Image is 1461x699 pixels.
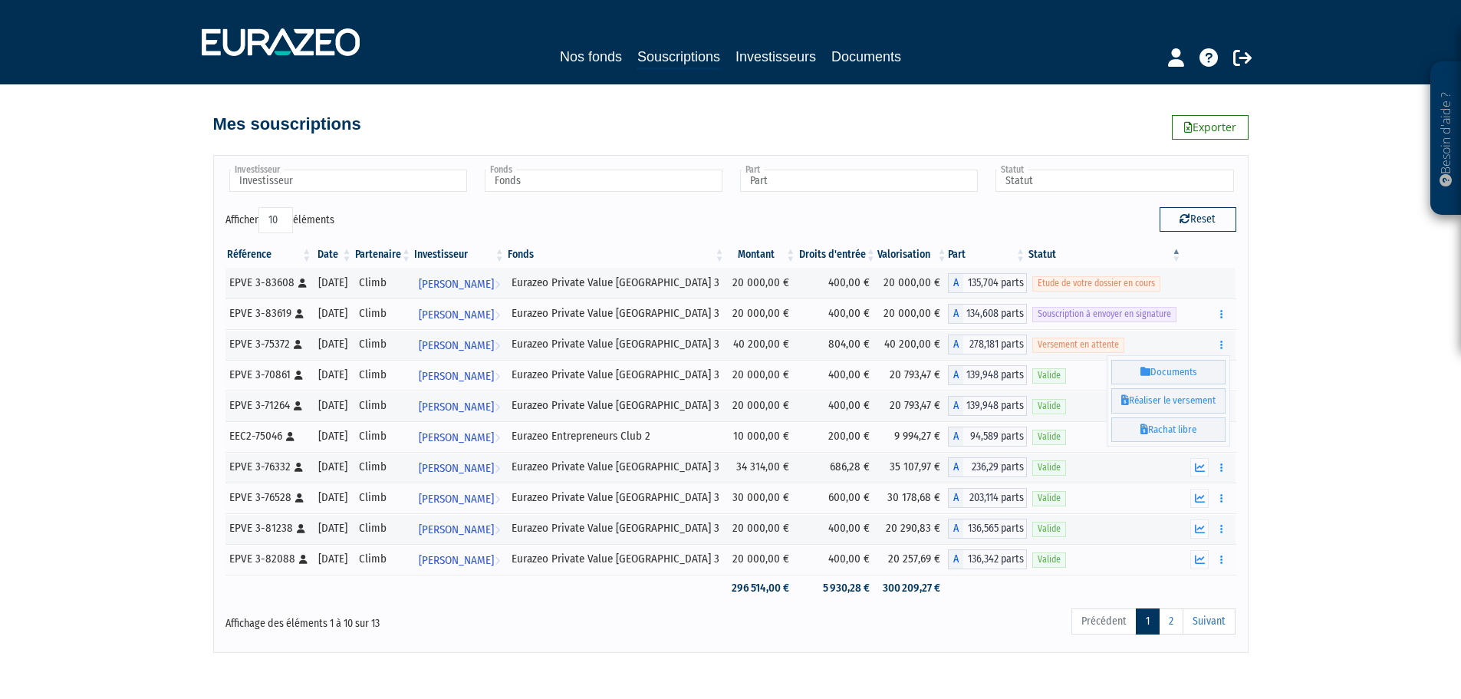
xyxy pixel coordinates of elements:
div: A - Eurazeo Private Value Europe 3 [948,396,1027,416]
div: EPVE 3-71264 [229,397,308,414]
span: A [948,549,963,569]
td: 20 000,00 € [726,360,798,391]
div: Eurazeo Entrepreneurs Club 2 [512,428,721,444]
td: 400,00 € [797,298,877,329]
div: EPVE 3-75372 [229,336,308,352]
td: 20 793,47 € [877,391,949,421]
a: Réaliser le versement [1111,388,1226,414]
a: Documents [1111,360,1226,385]
div: Eurazeo Private Value [GEOGRAPHIC_DATA] 3 [512,367,721,383]
td: Climb [354,329,413,360]
th: Montant: activer pour trier la colonne par ordre croissant [726,242,798,268]
td: 600,00 € [797,483,877,513]
div: Eurazeo Private Value [GEOGRAPHIC_DATA] 3 [512,275,721,291]
td: Climb [354,483,413,513]
td: 30 000,00 € [726,483,798,513]
span: Valide [1032,368,1066,383]
td: Climb [354,544,413,575]
td: 40 200,00 € [726,329,798,360]
td: 5 930,28 € [797,575,877,602]
a: Suivant [1183,608,1236,635]
td: 296 514,00 € [726,575,798,602]
div: EPVE 3-70861 [229,367,308,383]
a: Nos fonds [560,46,622,68]
span: [PERSON_NAME] [419,331,494,360]
i: [Français] Personne physique [299,555,308,564]
span: A [948,304,963,324]
td: 9 994,27 € [877,421,949,452]
span: 278,181 parts [963,335,1027,354]
select: Afficheréléments [258,207,293,233]
div: Affichage des éléments 1 à 10 sur 13 [225,607,633,631]
a: 2 [1159,608,1183,635]
a: Documents [831,46,901,68]
div: EPVE 3-83608 [229,275,308,291]
td: 20 000,00 € [726,268,798,298]
p: Besoin d'aide ? [1437,70,1455,208]
span: Versement en attente [1032,338,1124,352]
div: A - Eurazeo Private Value Europe 3 [948,457,1027,477]
td: 20 000,00 € [877,298,949,329]
a: Rachat libre [1111,417,1226,443]
td: 20 000,00 € [726,391,798,421]
span: Valide [1032,491,1066,506]
td: 400,00 € [797,513,877,544]
div: A - Eurazeo Private Value Europe 3 [948,365,1027,385]
span: Valide [1032,460,1066,475]
span: [PERSON_NAME] [419,424,494,452]
div: [DATE] [318,428,347,444]
td: 10 000,00 € [726,421,798,452]
span: A [948,427,963,447]
i: Voir l'investisseur [495,454,500,483]
td: Climb [354,360,413,391]
span: Valide [1032,399,1066,414]
div: [DATE] [318,275,347,291]
span: [PERSON_NAME] [419,546,494,575]
th: Statut : activer pour trier la colonne par ordre d&eacute;croissant [1027,242,1183,268]
td: 34 314,00 € [726,452,798,483]
span: [PERSON_NAME] [419,454,494,483]
td: 30 178,68 € [877,483,949,513]
i: [Français] Personne physique [295,309,304,318]
span: 139,948 parts [963,396,1027,416]
a: [PERSON_NAME] [413,360,506,391]
a: [PERSON_NAME] [413,391,506,421]
i: [Français] Personne physique [294,401,302,410]
div: Eurazeo Private Value [GEOGRAPHIC_DATA] 3 [512,551,721,567]
td: 400,00 € [797,391,877,421]
span: A [948,335,963,354]
td: 804,00 € [797,329,877,360]
td: Climb [354,298,413,329]
div: A - Eurazeo Private Value Europe 3 [948,335,1027,354]
th: Investisseur: activer pour trier la colonne par ordre croissant [413,242,506,268]
div: A - Eurazeo Private Value Europe 3 [948,488,1027,508]
div: A - Eurazeo Private Value Europe 3 [948,549,1027,569]
td: 200,00 € [797,421,877,452]
a: [PERSON_NAME] [413,298,506,329]
span: Valide [1032,430,1066,444]
a: [PERSON_NAME] [413,268,506,298]
i: [Français] Personne physique [298,279,307,288]
div: EPVE 3-82088 [229,551,308,567]
i: Voir l'investisseur [495,331,500,360]
div: Eurazeo Private Value [GEOGRAPHIC_DATA] 3 [512,490,721,506]
span: 94,589 parts [963,427,1027,447]
th: Part: activer pour trier la colonne par ordre croissant [948,242,1027,268]
i: [Français] Personne physique [295,493,304,503]
i: [Français] Personne physique [286,432,295,441]
i: Voir l'investisseur [495,516,500,544]
div: Eurazeo Private Value [GEOGRAPHIC_DATA] 3 [512,459,721,475]
span: [PERSON_NAME] [419,301,494,329]
a: [PERSON_NAME] [413,421,506,452]
td: 20 000,00 € [726,513,798,544]
i: Voir l'investisseur [495,546,500,575]
a: [PERSON_NAME] [413,544,506,575]
div: [DATE] [318,397,347,414]
div: [DATE] [318,459,347,475]
div: EPVE 3-76528 [229,490,308,506]
span: 139,948 parts [963,365,1027,385]
span: A [948,273,963,293]
td: Climb [354,391,413,421]
span: 135,704 parts [963,273,1027,293]
h4: Mes souscriptions [213,115,361,134]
